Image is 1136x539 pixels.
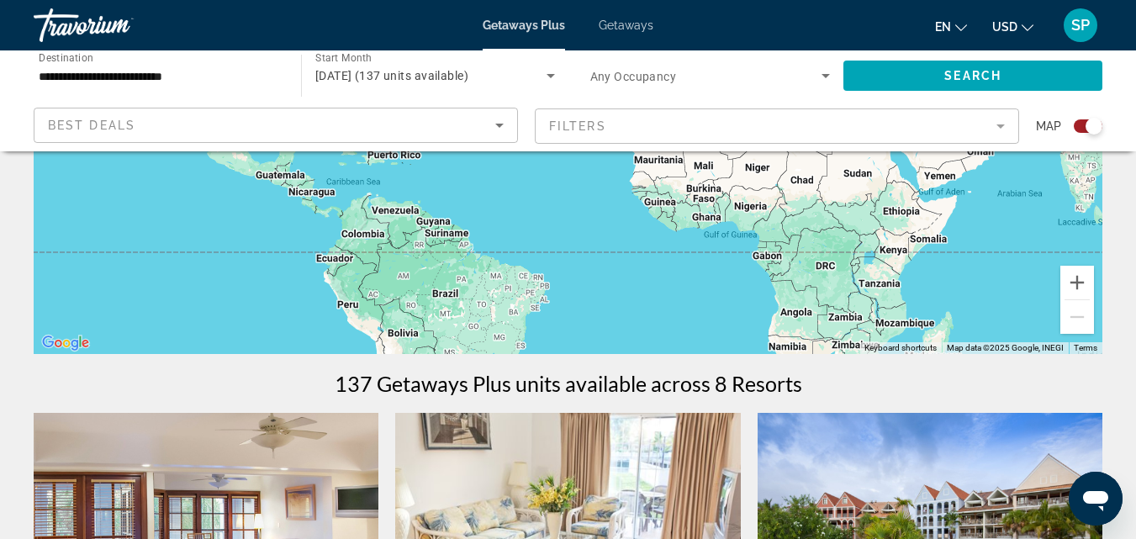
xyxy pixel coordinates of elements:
[1060,266,1094,299] button: Zoom in
[315,69,468,82] span: [DATE] (137 units available)
[590,70,677,83] span: Any Occupancy
[38,332,93,354] a: Open this area in Google Maps (opens a new window)
[1059,8,1102,43] button: User Menu
[48,115,504,135] mat-select: Sort by
[599,18,653,32] a: Getaways
[38,332,93,354] img: Google
[1074,343,1097,352] a: Terms (opens in new tab)
[1060,300,1094,334] button: Zoom out
[483,18,565,32] a: Getaways Plus
[48,119,135,132] span: Best Deals
[864,342,937,354] button: Keyboard shortcuts
[39,51,93,63] span: Destination
[1071,17,1090,34] span: SP
[315,52,372,64] span: Start Month
[992,20,1017,34] span: USD
[843,61,1102,91] button: Search
[535,108,1019,145] button: Filter
[34,3,202,47] a: Travorium
[992,14,1033,39] button: Change currency
[935,20,951,34] span: en
[335,371,802,396] h1: 137 Getaways Plus units available across 8 Resorts
[1069,472,1123,526] iframe: Button to launch messaging window
[944,69,1001,82] span: Search
[947,343,1064,352] span: Map data ©2025 Google, INEGI
[935,14,967,39] button: Change language
[1036,114,1061,138] span: Map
